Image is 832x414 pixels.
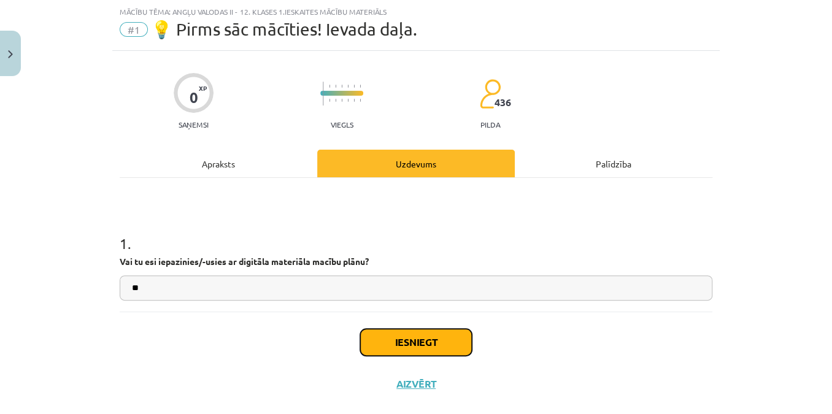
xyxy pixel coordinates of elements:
div: Palīdzība [515,150,712,177]
img: icon-short-line-57e1e144782c952c97e751825c79c345078a6d821885a25fce030b3d8c18986b.svg [335,99,336,102]
h1: 1 . [120,213,712,251]
img: icon-short-line-57e1e144782c952c97e751825c79c345078a6d821885a25fce030b3d8c18986b.svg [341,99,342,102]
img: icon-short-line-57e1e144782c952c97e751825c79c345078a6d821885a25fce030b3d8c18986b.svg [341,85,342,88]
img: icon-close-lesson-0947bae3869378f0d4975bcd49f059093ad1ed9edebbc8119c70593378902aed.svg [8,50,13,58]
img: icon-short-line-57e1e144782c952c97e751825c79c345078a6d821885a25fce030b3d8c18986b.svg [347,99,349,102]
span: XP [199,85,207,91]
span: 💡 Pirms sāc mācīties! Ievada daļa. [151,19,417,39]
span: #1 [120,22,148,37]
button: Iesniegt [360,329,472,356]
img: icon-short-line-57e1e144782c952c97e751825c79c345078a6d821885a25fce030b3d8c18986b.svg [353,85,355,88]
div: Apraksts [120,150,317,177]
img: students-c634bb4e5e11cddfef0936a35e636f08e4e9abd3cc4e673bd6f9a4125e45ecb1.svg [479,79,501,109]
img: icon-short-line-57e1e144782c952c97e751825c79c345078a6d821885a25fce030b3d8c18986b.svg [353,99,355,102]
span: 436 [495,97,511,108]
img: icon-short-line-57e1e144782c952c97e751825c79c345078a6d821885a25fce030b3d8c18986b.svg [360,85,361,88]
p: Saņemsi [174,120,214,129]
p: Viegls [331,120,353,129]
div: Mācību tēma: Angļu valodas ii - 12. klases 1.ieskaites mācību materiāls [120,7,712,16]
div: 0 [190,89,198,106]
img: icon-short-line-57e1e144782c952c97e751825c79c345078a6d821885a25fce030b3d8c18986b.svg [360,99,361,102]
img: icon-short-line-57e1e144782c952c97e751825c79c345078a6d821885a25fce030b3d8c18986b.svg [347,85,349,88]
p: pilda [480,120,500,129]
img: icon-short-line-57e1e144782c952c97e751825c79c345078a6d821885a25fce030b3d8c18986b.svg [335,85,336,88]
img: icon-short-line-57e1e144782c952c97e751825c79c345078a6d821885a25fce030b3d8c18986b.svg [329,85,330,88]
div: Uzdevums [317,150,515,177]
strong: Vai tu esi iepazinies/-usies ar digitāla materiāla macību plānu? [120,256,369,267]
button: Aizvērt [393,378,439,390]
img: icon-short-line-57e1e144782c952c97e751825c79c345078a6d821885a25fce030b3d8c18986b.svg [329,99,330,102]
img: icon-long-line-d9ea69661e0d244f92f715978eff75569469978d946b2353a9bb055b3ed8787d.svg [323,82,324,105]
